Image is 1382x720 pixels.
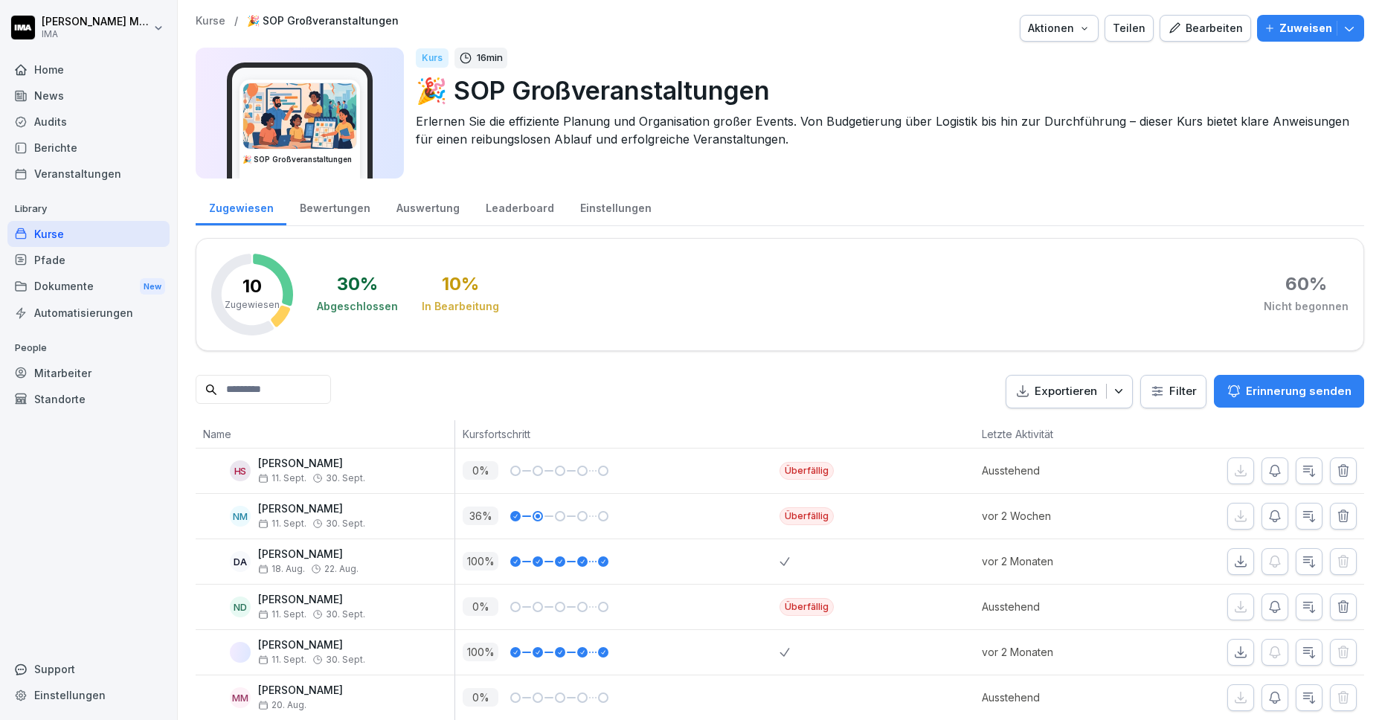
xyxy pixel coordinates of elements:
[7,135,170,161] a: Berichte
[416,112,1352,148] p: Erlernen Sie die effiziente Planung und Organisation großer Events. Von Budgetierung über Logisti...
[982,553,1137,569] p: vor 2 Monaten
[1150,384,1197,399] div: Filter
[982,644,1137,660] p: vor 2 Monaten
[230,597,251,617] div: ND
[258,684,343,697] p: [PERSON_NAME]
[1160,15,1251,42] button: Bearbeiten
[230,687,251,708] div: MM
[780,507,834,525] div: Überfällig
[324,564,359,574] span: 22. Aug.
[463,643,498,661] p: 100 %
[780,598,834,616] div: Überfällig
[286,187,383,225] a: Bewertungen
[982,508,1137,524] p: vor 2 Wochen
[1113,20,1145,36] div: Teilen
[7,273,170,300] a: DokumenteNew
[7,360,170,386] a: Mitarbeiter
[416,71,1352,109] p: 🎉 SOP Großveranstaltungen
[242,277,262,295] p: 10
[7,682,170,708] div: Einstellungen
[326,609,365,620] span: 30. Sept.
[196,15,225,28] a: Kurse
[7,109,170,135] a: Audits
[7,273,170,300] div: Dokumente
[7,57,170,83] a: Home
[7,247,170,273] a: Pfade
[1264,299,1349,314] div: Nicht begonnen
[258,655,306,665] span: 11. Sept.
[1257,15,1364,42] button: Zuweisen
[1279,20,1332,36] p: Zuweisen
[1214,375,1364,408] button: Erinnerung senden
[1006,375,1133,408] button: Exportieren
[7,656,170,682] div: Support
[477,51,503,65] p: 16 min
[1035,383,1097,400] p: Exportieren
[1141,376,1206,408] button: Filter
[463,597,498,616] p: 0 %
[247,15,399,28] a: 🎉 SOP Großveranstaltungen
[196,187,286,225] a: Zugewiesen
[982,690,1137,705] p: Ausstehend
[42,16,150,28] p: [PERSON_NAME] Milanovska
[243,83,356,149] img: k920q2kxqkpf9nh0exouj9ua.png
[317,299,398,314] div: Abgeschlossen
[242,154,357,165] h3: 🎉 SOP Großveranstaltungen
[258,518,306,529] span: 11. Sept.
[203,426,447,442] p: Name
[7,161,170,187] a: Veranstaltungen
[258,639,365,652] p: [PERSON_NAME]
[326,473,365,483] span: 30. Sept.
[258,609,306,620] span: 11. Sept.
[472,187,567,225] a: Leaderboard
[780,462,834,480] div: Überfällig
[7,221,170,247] a: Kurse
[258,564,305,574] span: 18. Aug.
[463,461,498,480] p: 0 %
[1105,15,1154,42] button: Teilen
[42,29,150,39] p: IMA
[1028,20,1090,36] div: Aktionen
[7,386,170,412] a: Standorte
[140,278,165,295] div: New
[326,518,365,529] span: 30. Sept.
[1020,15,1099,42] button: Aktionen
[258,473,306,483] span: 11. Sept.
[326,655,365,665] span: 30. Sept.
[7,83,170,109] a: News
[230,460,251,481] div: HS
[258,548,359,561] p: [PERSON_NAME]
[1246,383,1352,399] p: Erinnerung senden
[1285,275,1327,293] div: 60 %
[7,300,170,326] div: Automatisierungen
[1168,20,1243,36] div: Bearbeiten
[463,552,498,570] p: 100 %
[7,336,170,360] p: People
[567,187,664,225] a: Einstellungen
[234,15,238,28] p: /
[225,298,280,312] p: Zugewiesen
[230,551,251,572] div: DA
[442,275,479,293] div: 10 %
[463,426,772,442] p: Kursfortschritt
[982,426,1129,442] p: Letzte Aktivität
[982,463,1137,478] p: Ausstehend
[383,187,472,225] a: Auswertung
[982,599,1137,614] p: Ausstehend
